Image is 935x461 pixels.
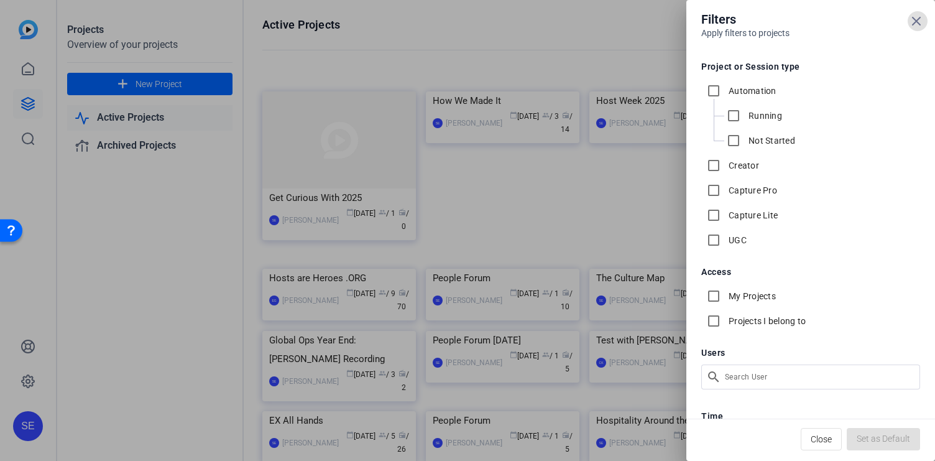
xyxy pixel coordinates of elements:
label: Capture Lite [726,209,778,221]
input: Search User [725,370,910,384]
h5: Access [701,268,920,276]
button: Close [801,428,842,450]
span: Close [811,427,832,451]
h4: Filters [701,10,920,29]
label: Not Started [746,134,795,147]
label: UGC [726,234,747,246]
label: Running [746,109,782,122]
label: Creator [726,159,759,172]
label: Projects I belong to [726,315,806,327]
label: My Projects [726,290,776,302]
h5: Users [701,348,920,357]
label: Capture Pro [726,184,777,197]
mat-icon: search [701,365,722,389]
label: Automation [726,85,776,97]
h6: Apply filters to projects [701,29,920,37]
h5: Time [701,412,920,421]
h5: Project or Session type [701,62,920,71]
